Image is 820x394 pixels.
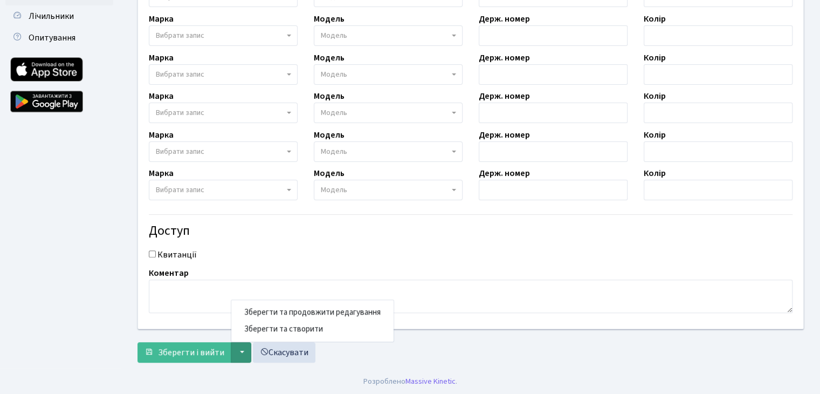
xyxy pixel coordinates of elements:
[644,167,666,180] label: Колір
[29,32,75,44] span: Опитування
[479,128,530,141] label: Держ. номер
[321,30,347,41] span: Модель
[149,51,174,64] label: Марка
[314,128,344,141] label: Модель
[157,248,197,261] label: Квитанції
[479,12,530,25] label: Держ. номер
[363,376,457,388] div: Розроблено .
[314,90,344,103] label: Модель
[644,128,666,141] label: Колір
[644,51,666,64] label: Колір
[231,304,394,321] button: Зберегти та продовжити редагування
[5,27,113,49] a: Опитування
[644,90,666,103] label: Колір
[644,12,666,25] label: Колір
[149,223,793,239] h4: Доступ
[479,90,530,103] label: Держ. номер
[156,69,204,80] span: Вибрати запис
[321,185,347,195] span: Модель
[405,376,456,387] a: Massive Kinetic
[149,90,174,103] label: Марка
[314,51,344,64] label: Модель
[253,342,315,363] a: Скасувати
[479,167,530,180] label: Держ. номер
[314,12,344,25] label: Модель
[5,5,113,27] a: Лічильники
[156,107,204,118] span: Вибрати запис
[137,342,231,363] button: Зберегти і вийти
[321,69,347,80] span: Модель
[149,128,174,141] label: Марка
[479,51,530,64] label: Держ. номер
[231,321,394,338] button: Зберегти та створити
[314,167,344,180] label: Модель
[29,10,74,22] span: Лічильники
[321,146,347,157] span: Модель
[156,30,204,41] span: Вибрати запис
[156,146,204,157] span: Вибрати запис
[156,185,204,195] span: Вибрати запис
[149,267,189,280] label: Коментар
[321,107,347,118] span: Модель
[158,347,224,358] span: Зберегти і вийти
[149,167,174,180] label: Марка
[149,12,174,25] label: Марка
